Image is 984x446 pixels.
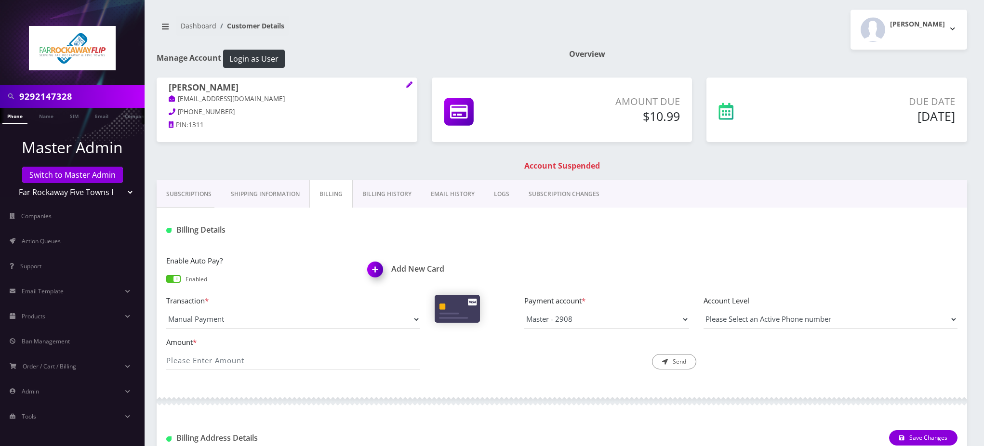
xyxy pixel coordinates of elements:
[29,26,116,70] img: Far Rockaway Five Towns Flip
[166,255,353,266] label: Enable Auto Pay?
[353,180,421,208] a: Billing History
[19,87,142,105] input: Search in Company
[157,16,555,43] nav: breadcrumb
[802,94,955,109] p: Due Date
[186,275,207,284] p: Enabled
[20,262,41,270] span: Support
[435,295,480,323] img: Cards
[221,180,309,208] a: Shipping Information
[169,120,188,130] a: PIN:
[519,180,609,208] a: SUBSCRIPTION CHANGES
[652,354,696,369] button: Send
[22,387,39,395] span: Admin
[704,295,957,306] label: Account Level
[851,10,967,50] button: [PERSON_NAME]
[166,433,420,443] h1: Billing Address Details
[166,351,420,369] input: Please Enter Amount
[223,50,285,68] button: Login as User
[22,337,70,345] span: Ban Management
[524,295,689,306] label: Payment account
[166,337,420,348] label: Amount
[169,82,405,94] h1: [PERSON_NAME]
[157,180,221,208] a: Subscriptions
[221,52,285,63] a: Login as User
[22,167,123,183] a: Switch to Master Admin
[484,180,519,208] a: LOGS
[889,430,957,446] button: Save Changes
[65,108,83,123] a: SIM
[90,108,113,123] a: Email
[166,228,172,233] img: Billing Details
[2,108,27,124] a: Phone
[309,180,353,208] a: Billing
[890,20,945,28] h2: [PERSON_NAME]
[368,264,555,274] a: Add New CardAdd New Card
[22,312,45,320] span: Products
[188,120,204,129] span: 1311
[216,21,284,31] li: Customer Details
[363,259,391,287] img: Add New Card
[178,107,235,116] span: [PHONE_NUMBER]
[21,212,52,220] span: Companies
[368,264,555,274] h1: Add New Card
[166,436,172,442] img: Billing Address Detail
[548,94,680,109] p: Amount Due
[120,108,152,123] a: Company
[802,109,955,123] h5: [DATE]
[181,21,216,30] a: Dashboard
[166,295,420,306] label: Transaction
[169,94,285,104] a: [EMAIL_ADDRESS][DOMAIN_NAME]
[157,50,555,68] h1: Manage Account
[22,287,64,295] span: Email Template
[23,362,76,370] span: Order / Cart / Billing
[548,109,680,123] h5: $10.99
[569,50,967,59] h1: Overview
[34,108,58,123] a: Name
[166,225,420,235] h1: Billing Details
[421,180,484,208] a: EMAIL HISTORY
[159,161,965,171] h1: Account Suspended
[22,237,61,245] span: Action Queues
[22,412,36,420] span: Tools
